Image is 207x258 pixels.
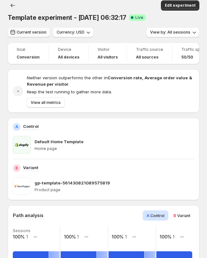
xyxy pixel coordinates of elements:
[53,27,93,37] button: Currency: USD
[58,46,79,60] a: DeviceAll devices
[98,46,118,60] a: VisitorAll visitors
[145,75,188,80] strong: Average order value
[17,46,40,60] a: GoalConversion
[98,55,118,60] h4: All visitors
[8,14,126,21] span: Template experiment - [DATE] 06:32:17
[17,88,19,94] h2: -
[13,177,31,195] img: gp-template-561430821089575819
[35,180,110,186] p: gp-template-561430821089575819
[13,228,30,233] text: Sessions
[35,138,84,145] p: Default Home Template
[27,82,68,87] strong: Revenue per visitor
[142,75,143,80] strong: ,
[8,0,18,11] button: Back
[136,47,163,52] span: Traffic source
[107,75,142,80] strong: Conversion rate
[17,55,40,60] span: Conversion
[15,124,18,129] h2: A
[161,0,199,11] button: Edit experiment
[13,136,31,154] img: Default Home Template
[146,27,199,37] button: View by: All sessions
[15,166,18,171] h2: B
[189,75,192,80] strong: &
[35,187,194,192] p: Product page
[31,100,61,105] span: View all metrics
[112,234,123,239] text: 100%
[173,213,176,218] span: B
[160,234,171,239] text: 100%
[58,55,79,60] h4: All devices
[136,55,158,60] h4: All sources
[181,55,193,60] span: 50/50
[8,27,50,37] button: Current version
[181,47,203,52] span: Traffic split
[57,30,84,35] span: Currency: USD
[181,46,203,60] a: Traffic split50/50
[13,234,25,239] text: 100%
[35,146,194,151] p: Home page
[150,213,164,218] span: Control
[58,47,79,52] span: Device
[135,15,143,20] span: Live
[150,30,190,35] span: View by: All sessions
[27,75,192,87] span: Neither version outperforms the other in .
[23,123,39,129] p: Control
[125,234,127,239] text: 1
[98,47,118,52] span: Visitor
[26,234,28,239] text: 1
[27,89,112,94] span: Keep the test running to gather more data.
[13,212,44,219] h3: Path analysis
[27,98,65,108] button: View all metrics
[17,47,40,52] span: Goal
[64,234,76,239] text: 100%
[165,3,195,8] span: Edit experiment
[173,234,174,239] text: 1
[147,213,149,218] span: A
[177,213,190,218] span: Variant
[77,234,79,239] text: 1
[17,30,46,35] span: Current version
[136,46,163,60] a: Traffic sourceAll sources
[23,164,38,171] p: Variant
